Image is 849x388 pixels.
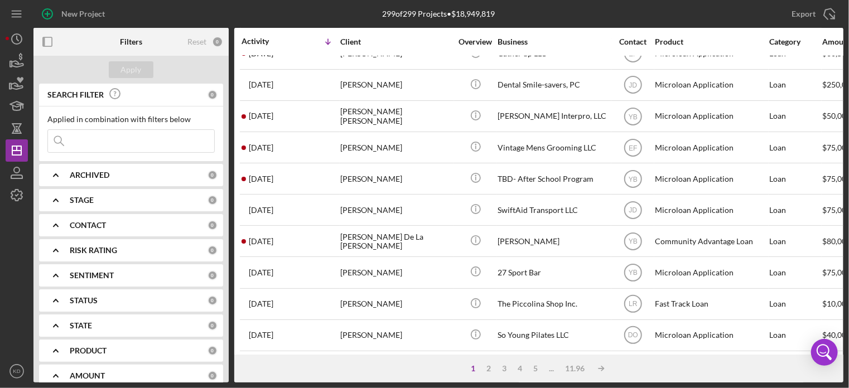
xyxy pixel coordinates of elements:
div: 0 [208,346,218,356]
div: ... [543,364,559,373]
div: 0 [208,245,218,255]
time: 2025-08-06 19:06 [249,237,273,246]
div: 0 [208,270,218,280]
b: Filters [120,37,142,46]
div: 3 [496,364,512,373]
button: Export [780,3,843,25]
b: SENTIMENT [70,271,114,280]
text: DO [628,332,638,339]
div: [PERSON_NAME] Interpro, LLC [498,101,609,131]
div: [PERSON_NAME] [PERSON_NAME] [340,101,452,131]
div: 0 [208,321,218,331]
div: [PERSON_NAME] [498,226,609,256]
div: [PERSON_NAME] [340,164,452,193]
time: 2025-08-07 12:50 [249,174,273,183]
div: Product [655,37,766,46]
button: Apply [109,61,153,78]
time: 2025-08-07 17:32 [249,143,273,152]
div: Loan [769,133,821,162]
div: Microloan Application [655,164,766,193]
div: Microloan Application [655,133,766,162]
div: 0 [208,170,218,180]
text: YB [628,113,637,120]
text: LR [629,300,638,308]
div: Category [769,37,821,46]
div: [PERSON_NAME] [340,195,452,225]
div: Export [792,3,816,25]
div: [PERSON_NAME] [340,133,452,162]
time: 2025-08-06 20:44 [249,206,273,215]
text: JD [629,206,637,214]
text: KD [13,368,20,375]
div: Reset [187,37,206,46]
div: Microloan Application [655,258,766,287]
div: [PERSON_NAME] [340,321,452,350]
div: 0 [208,195,218,205]
div: Loan [769,321,821,350]
div: SwiftAid Transport LLC [498,195,609,225]
div: 299 of 299 Projects • $18,949,819 [382,9,495,18]
div: Microloan Application [655,195,766,225]
div: Loan [769,70,821,100]
div: Microloan Application [655,321,766,350]
div: Overview [455,37,496,46]
div: Contact [612,37,654,46]
div: [PERSON_NAME] [340,258,452,287]
div: Business [498,37,609,46]
time: 2025-08-08 03:19 [249,80,273,89]
div: So Young Pilates LLC [498,321,609,350]
div: New Project [61,3,105,25]
div: 0 [208,90,218,100]
time: 2025-08-06 17:23 [249,268,273,277]
div: 0 [212,36,223,47]
div: Open Intercom Messenger [811,339,838,366]
b: STAGE [70,196,94,205]
div: [PERSON_NAME] De La [PERSON_NAME] [340,226,452,256]
div: Dental Smile-savers, PC [498,70,609,100]
div: Fast Track Loan [655,289,766,319]
div: Activity [242,37,291,46]
div: Loan [769,258,821,287]
div: Community Advantage Loan [655,226,766,256]
div: Applied in combination with filters below [47,115,215,124]
div: Microloan Application [655,70,766,100]
div: ParentsChoice Daycare LLC [498,352,609,381]
div: Microloan Application [655,101,766,131]
div: TBD- After School Program [498,164,609,193]
text: YB [628,237,637,245]
div: Loan [769,289,821,319]
div: Vintage Mens Grooming LLC [498,133,609,162]
text: YB [628,175,637,183]
div: 0 [208,295,218,305]
div: 0 [208,371,218,381]
div: 1 [465,364,481,373]
div: Loan [769,226,821,256]
div: [PERSON_NAME] [340,70,452,100]
div: 0 [208,220,218,230]
b: STATUS [70,296,98,305]
div: Loan [769,164,821,193]
div: Loan [769,195,821,225]
text: YB [628,269,637,277]
div: [PERSON_NAME] [340,289,452,319]
text: EF [629,144,637,152]
div: 4 [512,364,528,373]
text: EF [629,50,637,58]
div: Loan [769,352,821,381]
div: Client [340,37,452,46]
b: CONTACT [70,221,106,230]
b: PRODUCT [70,346,107,355]
div: The Piccolina Shop Inc. [498,289,609,319]
div: Loan [769,101,821,131]
b: ARCHIVED [70,171,109,180]
b: AMOUNT [70,371,105,380]
time: 2025-08-05 18:08 [249,331,273,339]
div: 11.96 [559,364,590,373]
button: KD [6,360,28,382]
time: 2025-08-06 16:25 [249,299,273,308]
time: 2025-08-07 17:57 [249,111,273,120]
div: Nballou Sano [340,352,452,381]
div: 2 [481,364,496,373]
div: Apply [121,61,142,78]
b: STATE [70,321,92,330]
